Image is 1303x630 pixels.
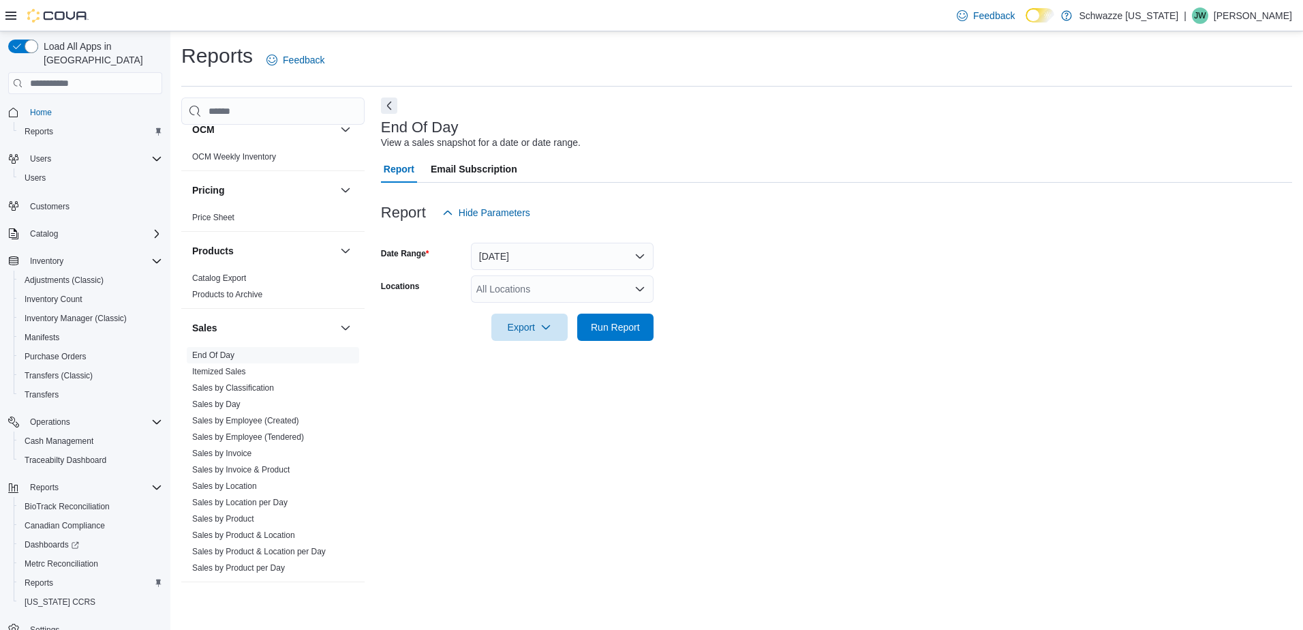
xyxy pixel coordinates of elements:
span: Metrc Reconciliation [25,558,98,569]
div: Jeff White [1192,7,1208,24]
span: Products to Archive [192,289,262,300]
span: Report [384,155,414,183]
a: Inventory Count [19,291,88,307]
span: Home [30,107,52,118]
button: Users [25,151,57,167]
p: | [1184,7,1186,24]
span: Sales by Employee (Created) [192,415,299,426]
button: Catalog [3,224,168,243]
a: Sales by Location per Day [192,498,288,507]
span: Sales by Product [192,513,254,524]
a: Catalog Export [192,273,246,283]
span: Inventory [25,253,162,269]
span: Adjustments (Classic) [19,272,162,288]
div: Pricing [181,209,365,231]
a: OCM Weekly Inventory [192,152,276,162]
a: Users [19,170,51,186]
span: Inventory [30,256,63,267]
button: OCM [337,121,354,138]
span: Canadian Compliance [19,517,162,534]
button: Open list of options [634,284,645,295]
a: Price Sheet [192,213,234,222]
span: Sales by Product per Day [192,562,285,573]
a: Sales by Employee (Created) [192,416,299,425]
a: Reports [19,575,59,591]
a: Dashboards [19,537,85,553]
h3: Sales [192,321,217,335]
p: [PERSON_NAME] [1214,7,1292,24]
a: Sales by Product [192,514,254,524]
button: Run Report [577,314,654,341]
span: Inventory Count [19,291,162,307]
a: Metrc Reconciliation [19,556,104,572]
span: Users [19,170,162,186]
span: Itemized Sales [192,366,246,377]
span: Transfers (Classic) [19,367,162,384]
h3: OCM [192,123,215,136]
button: Traceabilty Dashboard [14,451,168,470]
a: Sales by Classification [192,383,274,393]
span: Sales by Location [192,481,257,492]
a: BioTrack Reconciliation [19,498,115,515]
span: Transfers [19,387,162,403]
span: OCM Weekly Inventory [192,151,276,162]
h1: Reports [181,42,253,70]
span: Reports [30,482,59,493]
a: Sales by Product per Day [192,563,285,573]
button: Operations [3,412,168,432]
span: Feedback [973,9,1015,22]
a: Purchase Orders [19,348,92,365]
a: Home [25,104,57,121]
a: Feedback [951,2,1020,29]
button: Taxes [337,593,354,610]
a: Sales by Product & Location per Day [192,547,326,556]
a: Sales by Employee (Tendered) [192,432,304,442]
button: Hide Parameters [437,199,536,226]
a: Itemized Sales [192,367,246,376]
h3: Pricing [192,183,224,197]
label: Locations [381,281,420,292]
button: Next [381,97,397,114]
span: Sales by Invoice & Product [192,464,290,475]
button: Reports [14,573,168,592]
span: Sales by Employee (Tendered) [192,432,304,442]
span: Reports [19,123,162,140]
span: Reports [25,479,162,496]
a: Sales by Day [192,400,241,409]
span: Reports [19,575,162,591]
span: Home [25,104,162,121]
span: Run Report [591,320,640,334]
button: Users [14,168,168,187]
a: Transfers (Classic) [19,367,98,384]
button: Taxes [192,595,335,608]
span: Transfers [25,389,59,400]
button: Reports [14,122,168,141]
span: End Of Day [192,350,234,361]
span: Purchase Orders [19,348,162,365]
button: Customers [3,196,168,215]
span: Traceabilty Dashboard [25,455,106,466]
input: Dark Mode [1026,8,1054,22]
a: Adjustments (Classic) [19,272,109,288]
a: Feedback [261,46,330,74]
span: Manifests [25,332,59,343]
span: Metrc Reconciliation [19,556,162,572]
button: Products [337,243,354,259]
span: Dashboards [25,539,79,550]
a: Dashboards [14,535,168,554]
a: Sales by Product & Location [192,530,295,540]
span: Catalog [30,228,58,239]
span: Dashboards [19,537,162,553]
span: Purchase Orders [25,351,87,362]
button: Operations [25,414,76,430]
button: Users [3,149,168,168]
h3: Taxes [192,595,219,608]
a: Sales by Invoice & Product [192,465,290,475]
span: Adjustments (Classic) [25,275,104,286]
a: Canadian Compliance [19,517,110,534]
button: Metrc Reconciliation [14,554,168,573]
button: Sales [337,320,354,336]
span: Catalog Export [192,273,246,284]
span: Sales by Product & Location per Day [192,546,326,557]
